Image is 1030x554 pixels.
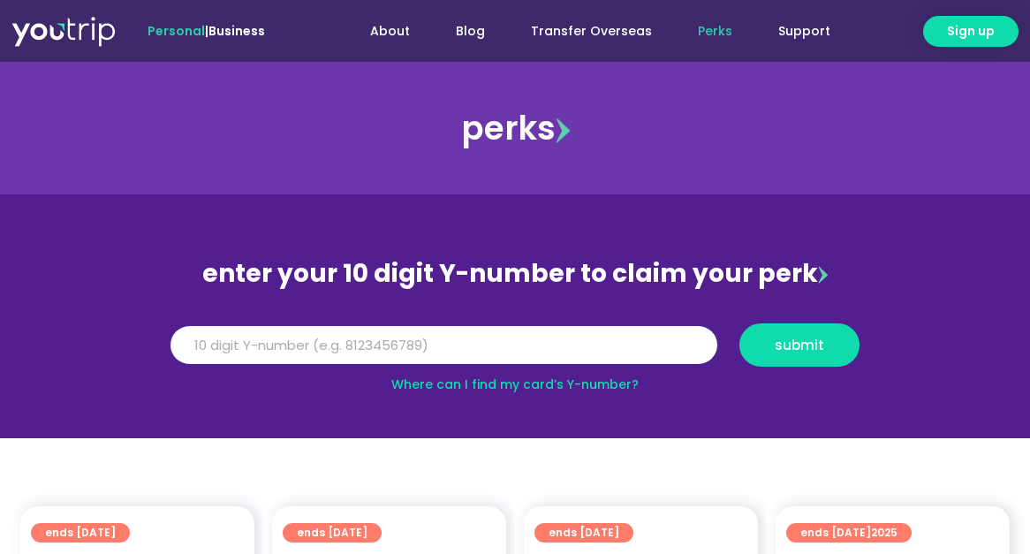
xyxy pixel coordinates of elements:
[313,15,853,48] nav: Menu
[800,523,897,543] span: ends [DATE]
[675,15,755,48] a: Perks
[786,523,912,543] a: ends [DATE]2025
[148,22,205,40] span: Personal
[947,22,995,41] span: Sign up
[433,15,508,48] a: Blog
[297,523,367,543] span: ends [DATE]
[170,326,717,365] input: 10 digit Y-number (e.g. 8123456789)
[162,251,868,297] div: enter your 10 digit Y-number to claim your perk
[148,22,265,40] span: |
[775,338,824,352] span: submit
[534,523,633,543] a: ends [DATE]
[170,323,860,380] form: Y Number
[347,15,433,48] a: About
[739,323,860,367] button: submit
[283,523,382,543] a: ends [DATE]
[755,15,853,48] a: Support
[871,525,897,540] span: 2025
[508,15,675,48] a: Transfer Overseas
[31,523,130,543] a: ends [DATE]
[391,376,639,393] a: Where can I find my card’s Y-number?
[45,523,116,543] span: ends [DATE]
[923,16,1019,47] a: Sign up
[549,523,619,543] span: ends [DATE]
[208,22,265,40] a: Business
